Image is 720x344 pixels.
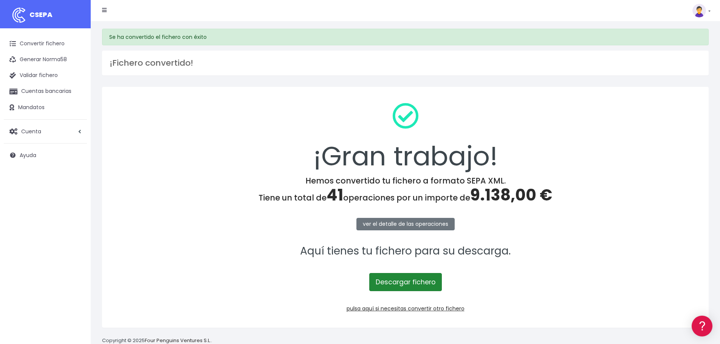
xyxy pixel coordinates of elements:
[4,123,87,139] a: Cuenta
[8,96,144,107] a: Formatos
[8,107,144,119] a: Problemas habituales
[8,162,144,174] a: General
[8,64,144,76] a: Información general
[9,6,28,25] img: logo
[4,68,87,83] a: Validar fichero
[8,193,144,205] a: API
[29,10,53,19] span: CSEPA
[8,83,144,91] div: Convertir ficheros
[347,305,465,312] a: pulsa aquí si necesitas convertir otro fichero
[4,36,87,52] a: Convertir fichero
[327,184,343,206] span: 41
[356,218,455,230] a: ver el detalle de las operaciones
[145,337,211,344] a: Four Penguins Ventures S.L.
[4,147,87,163] a: Ayuda
[21,127,41,135] span: Cuenta
[8,181,144,188] div: Programadores
[112,243,699,260] p: Aquí tienes tu fichero para su descarga.
[4,52,87,68] a: Generar Norma58
[8,119,144,131] a: Videotutoriales
[8,52,144,60] div: Información general
[8,150,144,157] div: Facturación
[470,184,552,206] span: 9.138,00 €
[102,29,709,45] div: Se ha convertido el fichero con éxito
[112,176,699,205] h4: Hemos convertido tu fichero a formato SEPA XML. Tiene un total de operaciones por un importe de
[369,273,442,291] a: Descargar fichero
[104,218,146,225] a: POWERED BY ENCHANT
[8,202,144,215] button: Contáctanos
[20,151,36,159] span: Ayuda
[8,131,144,142] a: Perfiles de empresas
[110,58,701,68] h3: ¡Fichero convertido!
[4,83,87,99] a: Cuentas bancarias
[692,4,706,17] img: profile
[4,100,87,116] a: Mandatos
[112,97,699,176] div: ¡Gran trabajo!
